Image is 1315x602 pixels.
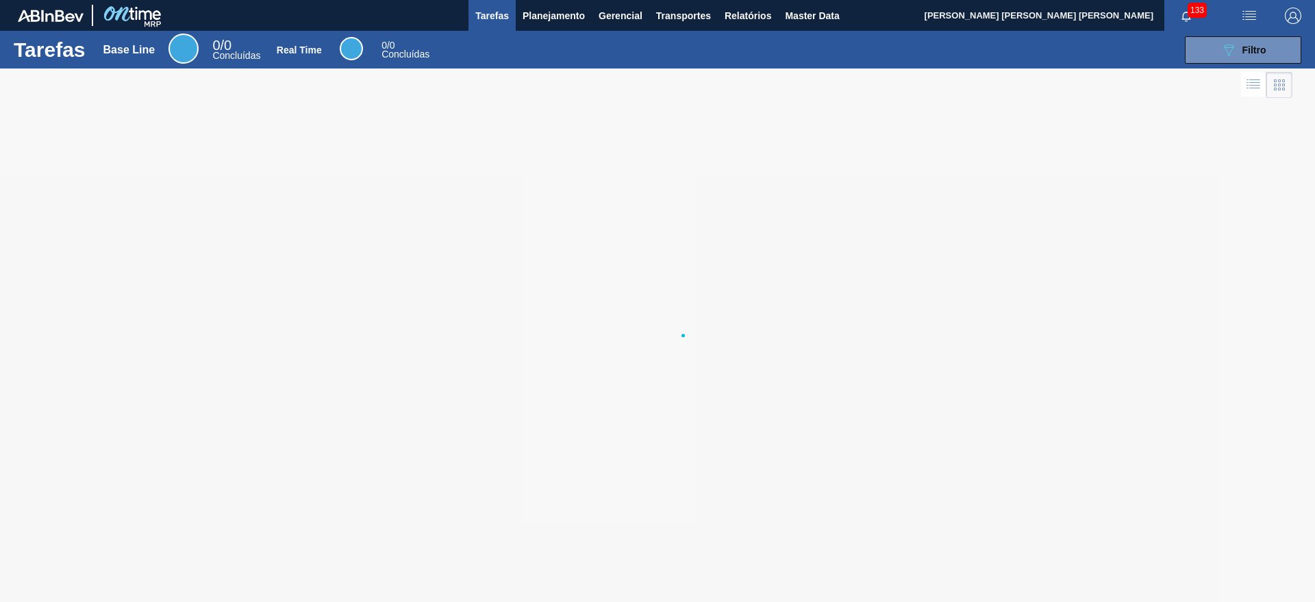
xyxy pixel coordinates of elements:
[212,40,260,60] div: Base Line
[1242,45,1266,55] span: Filtro
[381,49,429,60] span: Concluídas
[1185,36,1301,64] button: Filtro
[725,8,771,24] span: Relatórios
[523,8,585,24] span: Planejamento
[212,38,220,53] span: 0
[785,8,839,24] span: Master Data
[1164,6,1208,25] button: Notificações
[475,8,509,24] span: Tarefas
[599,8,642,24] span: Gerencial
[103,44,155,56] div: Base Line
[656,8,711,24] span: Transportes
[381,40,387,51] span: 0
[1285,8,1301,24] img: Logout
[212,38,231,53] span: / 0
[14,42,86,58] h1: Tarefas
[1188,3,1207,18] span: 133
[1241,8,1257,24] img: userActions
[381,41,429,59] div: Real Time
[212,50,260,61] span: Concluídas
[340,37,363,60] div: Real Time
[18,10,84,22] img: TNhmsLtSVTkK8tSr43FrP2fwEKptu5GPRR3wAAAABJRU5ErkJggg==
[381,40,394,51] span: / 0
[277,45,322,55] div: Real Time
[168,34,199,64] div: Base Line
